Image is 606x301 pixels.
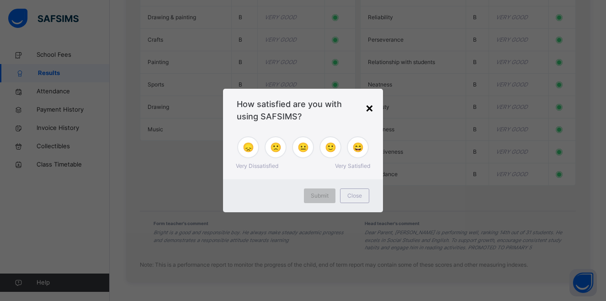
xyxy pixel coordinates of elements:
[298,140,309,154] span: 😐
[335,162,370,170] span: Very Satisfied
[237,98,369,123] span: How satisfied are you with using SAFSIMS?
[365,98,374,117] div: ×
[236,162,278,170] span: Very Dissatisfied
[352,140,364,154] span: 😄
[311,192,329,200] span: Submit
[325,140,336,154] span: 🙂
[347,192,362,200] span: Close
[270,140,282,154] span: 🙁
[243,140,254,154] span: 😞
